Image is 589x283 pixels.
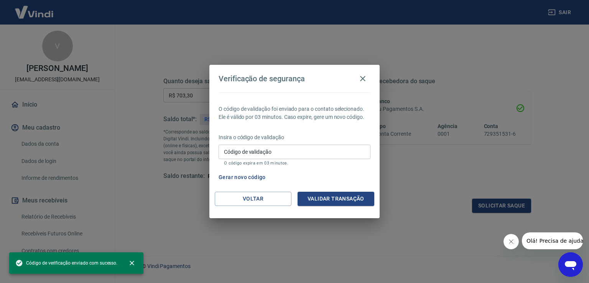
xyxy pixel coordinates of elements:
[123,255,140,271] button: close
[219,105,370,121] p: O código de validação foi enviado para o contato selecionado. Ele é válido por 03 minutos. Caso e...
[219,74,305,83] h4: Verificação de segurança
[15,259,117,267] span: Código de verificação enviado com sucesso.
[298,192,374,206] button: Validar transação
[5,5,64,12] span: Olá! Precisa de ajuda?
[216,170,269,184] button: Gerar novo código
[224,161,365,166] p: O código expira em 03 minutos.
[522,232,583,249] iframe: Mensagem da empresa
[215,192,291,206] button: Voltar
[558,252,583,277] iframe: Botão para abrir a janela de mensagens
[219,133,370,141] p: Insira o código de validação
[503,234,519,249] iframe: Fechar mensagem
